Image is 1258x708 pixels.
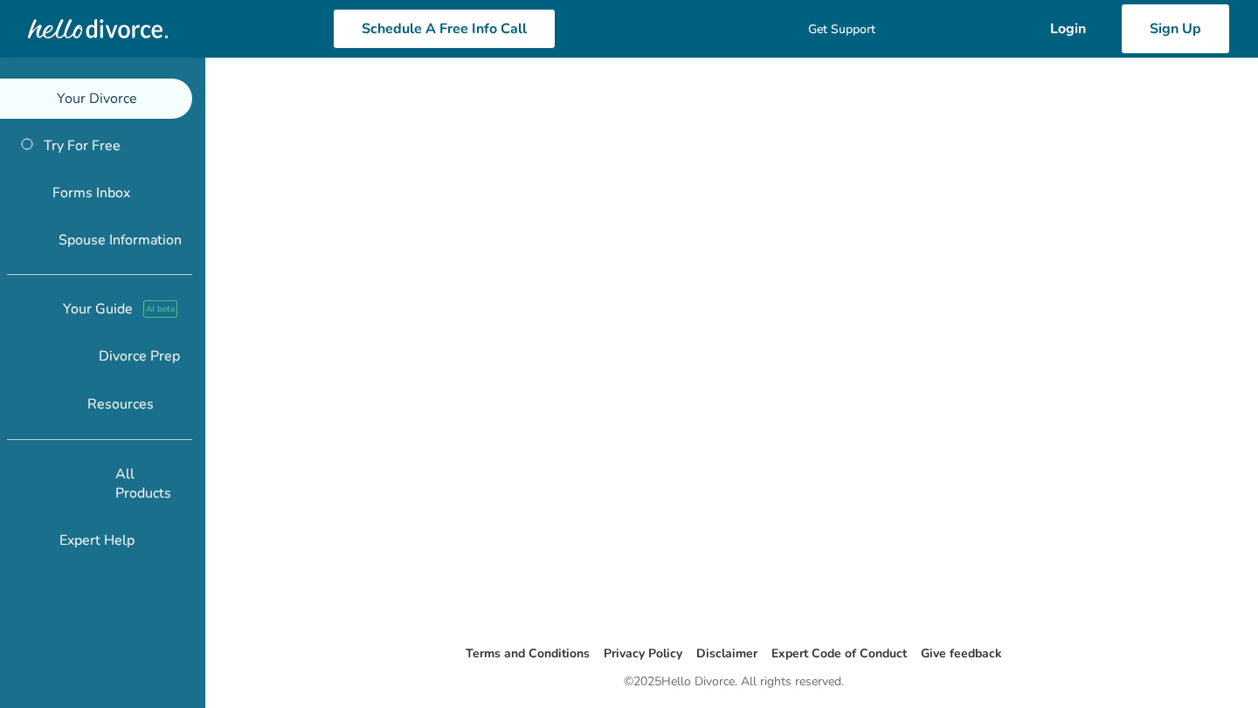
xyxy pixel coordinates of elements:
[885,22,899,36] span: phone_in_talk
[10,349,24,363] span: list_alt_check
[906,21,973,38] span: Get Support
[10,397,24,411] span: menu_book
[10,467,24,481] span: shopping_basket
[35,183,113,203] span: Forms Inbox
[987,18,1008,39] span: shopping_cart
[161,394,182,415] span: expand_more
[10,186,24,200] span: inbox
[10,233,24,247] span: people
[885,21,973,38] a: phone_in_talkGet Support
[1022,3,1114,54] a: Login
[10,92,24,106] span: flag_2
[115,300,149,318] span: AI beta
[10,302,24,316] span: explore
[1121,3,1230,54] a: Sign Up
[921,643,1002,664] li: Give feedback
[10,514,24,528] span: groups
[624,671,844,692] div: © 2025 Hello Divorce. All rights reserved.
[466,645,590,662] a: Terms and Conditions
[415,9,638,49] a: Schedule A Free Info Call
[696,643,757,664] li: Disclaimer
[604,645,682,662] a: Privacy Policy
[771,645,907,662] a: Expert Code of Conduct
[10,395,101,414] span: Resources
